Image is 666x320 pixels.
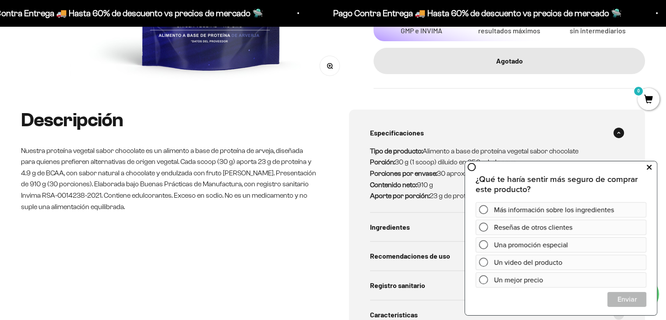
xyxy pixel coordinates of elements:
[370,158,395,166] strong: Porción:
[370,271,624,300] summary: Registro sanitario
[21,110,317,131] h2: Descripción
[326,6,615,20] p: Pago Contra Entrega 🚚 Hasta 60% de descuento vs precios de mercado 🛸
[633,86,644,96] mark: 0
[370,242,624,270] summary: Recomendaciones de uso
[370,250,450,262] span: Recomendaciones de uso
[370,192,430,199] strong: Aporte por porción:
[391,55,627,67] div: Agotado
[370,147,423,155] strong: Tipo de producto:
[21,145,317,213] p: Nuestra proteína vegetal sabor chocolate es un alimento a base de proteína de arveja, diseñada pa...
[370,146,614,202] p: Alimento a base de proteína vegetal sabor chocolate 30 g (1 scoop) diluido en 250 mL de agua. 30 ...
[370,170,437,177] strong: Porciones por envase:
[370,118,624,147] summary: Especificaciones
[638,95,659,105] a: 0
[370,221,410,233] span: Ingredientes
[370,213,624,242] summary: Ingredientes
[370,181,417,188] strong: Contenido neto:
[370,280,425,291] span: Registro sanitario
[370,127,424,139] span: Especificaciones
[465,160,657,315] iframe: zigpoll-iframe
[374,48,645,74] button: Agotado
